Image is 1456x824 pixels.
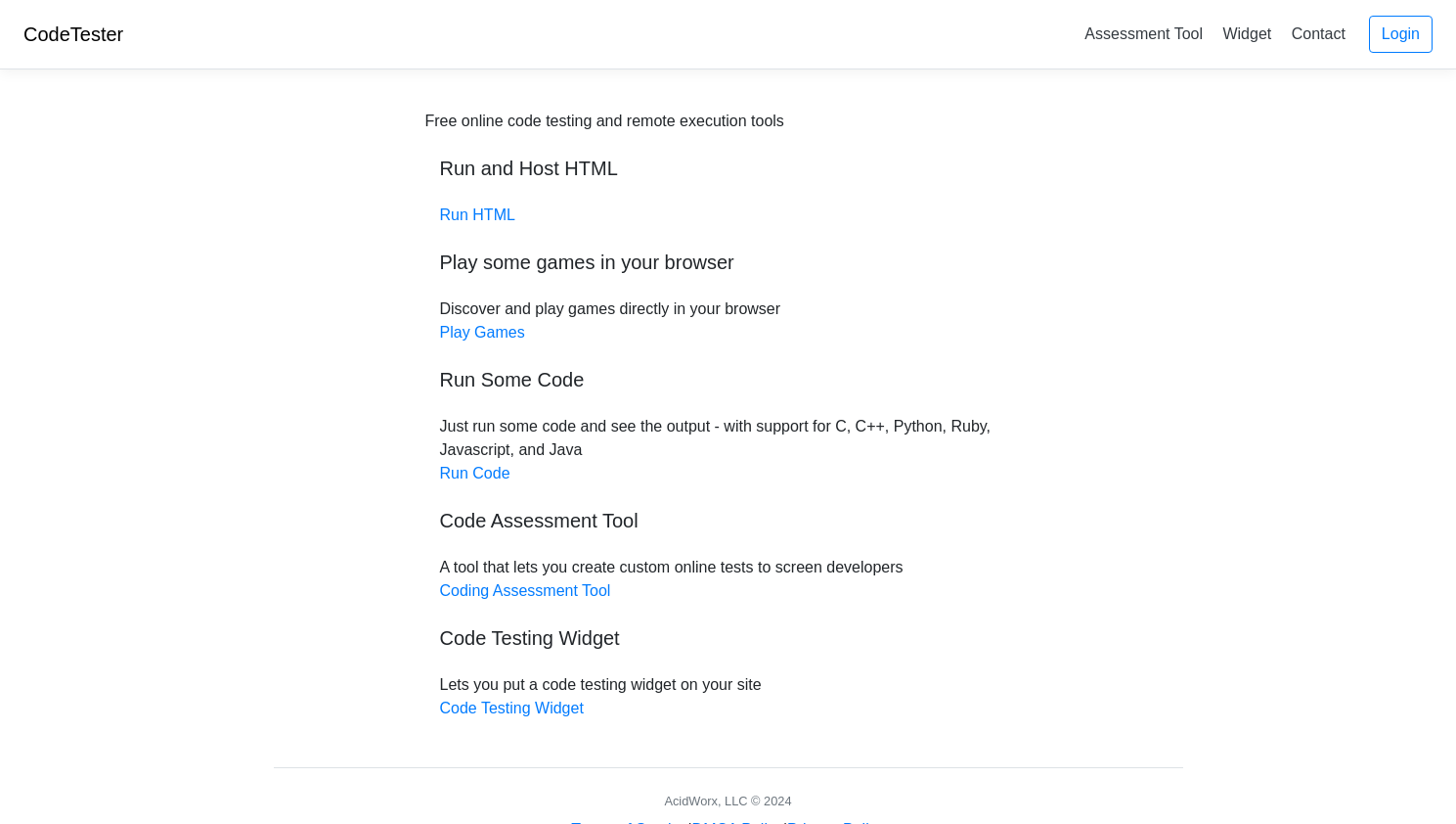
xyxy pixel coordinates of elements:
a: Play Games [440,324,525,341]
a: Assessment Tool [1077,18,1211,50]
a: Login [1369,16,1433,53]
a: Widget [1214,18,1279,50]
h5: Play some games in your browser [440,251,1017,274]
a: Contact [1284,18,1353,50]
a: Code Testing Widget [440,700,584,716]
a: Coding Assessment Tool [440,582,611,599]
h5: Run Some Code [440,368,1017,391]
a: CodeTester [23,23,123,45]
div: Discover and play games directly in your browser Just run some code and see the output - with sup... [425,110,1032,720]
a: Run Code [440,465,510,481]
h5: Code Testing Widget [440,626,1017,650]
a: Run HTML [440,206,515,223]
h5: Code Assessment Tool [440,509,1017,532]
h5: Run and Host HTML [440,157,1017,180]
div: Free online code testing and remote execution tools [425,110,784,133]
div: AcidWorx, LLC © 2024 [664,792,791,810]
